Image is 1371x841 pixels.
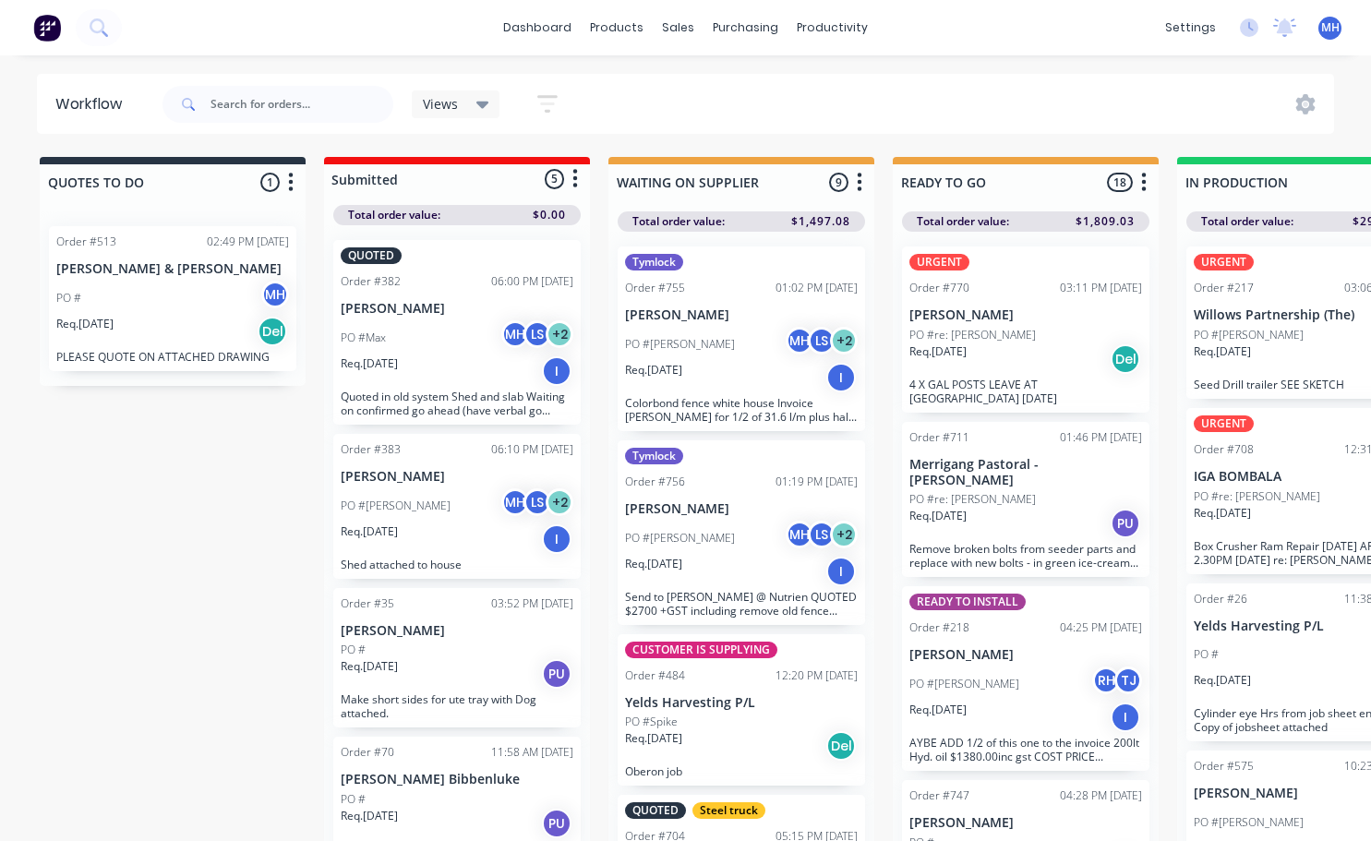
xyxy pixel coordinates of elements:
[909,254,969,270] div: URGENT
[1201,213,1293,230] span: Total order value:
[1111,344,1140,374] div: Del
[494,14,581,42] a: dashboard
[341,498,451,514] p: PO #[PERSON_NAME]
[341,469,573,485] p: [PERSON_NAME]
[808,521,836,548] div: LS
[909,702,967,718] p: Req. [DATE]
[625,280,685,296] div: Order #755
[909,508,967,524] p: Req. [DATE]
[1194,415,1254,432] div: URGENT
[909,594,1026,610] div: READY TO INSTALL
[618,246,865,431] div: TymlockOrder #75501:02 PM [DATE][PERSON_NAME]PO #[PERSON_NAME]MHLS+2Req.[DATE]IColorbond fence wh...
[632,213,725,230] span: Total order value:
[826,363,856,392] div: I
[1194,758,1254,775] div: Order #575
[341,692,573,720] p: Make short sides for ute tray with Dog attached.
[258,317,287,346] div: Del
[491,744,573,761] div: 11:58 AM [DATE]
[341,744,394,761] div: Order #70
[1060,787,1142,804] div: 04:28 PM [DATE]
[618,634,865,787] div: CUSTOMER IS SUPPLYINGOrder #48412:20 PM [DATE]Yelds Harvesting P/LPO #SpikeReq.[DATE]DelOberon job
[902,586,1149,771] div: READY TO INSTALLOrder #21804:25 PM [DATE][PERSON_NAME]PO #[PERSON_NAME]RHTJReq.[DATE]IAYBE ADD 1/...
[625,764,858,778] p: Oberon job
[542,809,571,838] div: PU
[625,802,686,819] div: QUOTED
[491,441,573,458] div: 06:10 PM [DATE]
[909,787,969,804] div: Order #747
[210,86,393,123] input: Search for orders...
[625,448,683,464] div: Tymlock
[341,355,398,372] p: Req. [DATE]
[808,327,836,354] div: LS
[341,558,573,571] p: Shed attached to house
[341,441,401,458] div: Order #383
[625,254,683,270] div: Tymlock
[341,330,386,346] p: PO #Max
[341,772,573,787] p: [PERSON_NAME] Bibbenluke
[909,378,1142,405] p: 4 X GAL POSTS LEAVE AT [GEOGRAPHIC_DATA] [DATE]
[341,273,401,290] div: Order #382
[653,14,704,42] div: sales
[542,356,571,386] div: I
[909,280,969,296] div: Order #770
[704,14,788,42] div: purchasing
[1194,343,1251,360] p: Req. [DATE]
[909,619,969,636] div: Order #218
[1321,19,1340,36] span: MH
[546,320,573,348] div: + 2
[625,556,682,572] p: Req. [DATE]
[33,14,61,42] img: Factory
[786,521,813,548] div: MH
[625,336,735,353] p: PO #[PERSON_NAME]
[692,802,765,819] div: Steel truck
[625,530,735,547] p: PO #[PERSON_NAME]
[625,396,858,424] p: Colorbond fence white house Invoice [PERSON_NAME] for 1/2 of 31.6 l/m plus half of earthworks and...
[348,207,440,223] span: Total order value:
[501,488,529,516] div: MH
[909,736,1142,763] p: AYBE ADD 1/2 of this one to the invoice 200lt Hyd. oil $1380.00inc gst COST PRICE (Bombala cycles...
[776,667,858,684] div: 12:20 PM [DATE]
[625,642,777,658] div: CUSTOMER IS SUPPLYING
[1060,280,1142,296] div: 03:11 PM [DATE]
[56,316,114,332] p: Req. [DATE]
[909,542,1142,570] p: Remove broken bolts from seeder parts and replace with new bolts - in green ice-cream container o...
[341,623,573,639] p: [PERSON_NAME]
[909,647,1142,663] p: [PERSON_NAME]
[341,658,398,675] p: Req. [DATE]
[909,429,969,446] div: Order #711
[625,474,685,490] div: Order #756
[1060,429,1142,446] div: 01:46 PM [DATE]
[625,714,678,730] p: PO #Spike
[1194,672,1251,689] p: Req. [DATE]
[56,290,81,306] p: PO #
[523,488,551,516] div: LS
[917,213,1009,230] span: Total order value:
[830,521,858,548] div: + 2
[909,307,1142,323] p: [PERSON_NAME]
[581,14,653,42] div: products
[501,320,529,348] div: MH
[261,281,289,308] div: MH
[1194,488,1320,505] p: PO #re: [PERSON_NAME]
[625,695,858,711] p: Yelds Harvesting P/L
[49,226,296,371] div: Order #51302:49 PM [DATE][PERSON_NAME] & [PERSON_NAME]PO #MHReq.[DATE]DelPLEASE QUOTE ON ATTACHED...
[909,815,1142,831] p: [PERSON_NAME]
[341,390,573,417] p: Quoted in old system Shed and slab Waiting on confirmed go ahead (have verbal go ahead from [PERS...
[1111,703,1140,732] div: I
[523,320,551,348] div: LS
[909,491,1036,508] p: PO #re: [PERSON_NAME]
[533,207,566,223] span: $0.00
[625,590,858,618] p: Send to [PERSON_NAME] @ Nutrien QUOTED $2700 +GST including remove old fence (Colorbond fence Whi...
[207,234,289,250] div: 02:49 PM [DATE]
[776,280,858,296] div: 01:02 PM [DATE]
[1156,14,1225,42] div: settings
[333,588,581,728] div: Order #3503:52 PM [DATE][PERSON_NAME]PO #Req.[DATE]PUMake short sides for ute tray with Dog attac...
[341,247,402,264] div: QUOTED
[341,301,573,317] p: [PERSON_NAME]
[1194,254,1254,270] div: URGENT
[55,93,131,115] div: Workflow
[491,273,573,290] div: 06:00 PM [DATE]
[341,808,398,824] p: Req. [DATE]
[333,434,581,579] div: Order #38306:10 PM [DATE][PERSON_NAME]PO #[PERSON_NAME]MHLS+2Req.[DATE]IShed attached to house
[1194,441,1254,458] div: Order #708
